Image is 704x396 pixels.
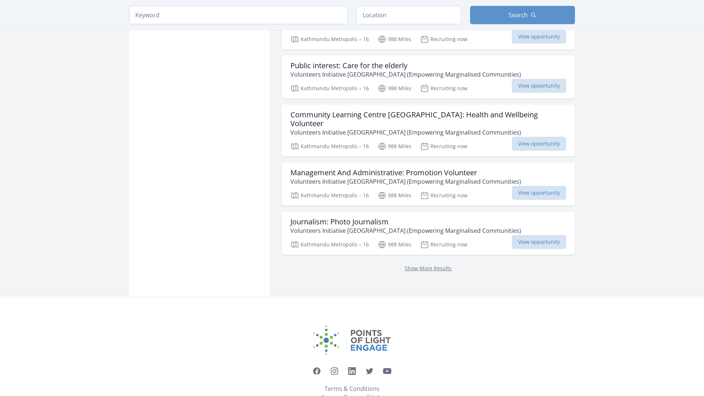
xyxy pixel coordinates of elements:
[290,226,521,235] p: Volunteers Initiative [GEOGRAPHIC_DATA] (Empowering Marginalised Communities)
[290,191,369,200] p: Kathmandu Metropolis – 16
[378,84,411,93] p: 988 Miles
[290,240,369,249] p: Kathmandu Metropolis – 16
[512,79,566,93] span: View opportunity
[290,35,369,44] p: Kathmandu Metropolis – 16
[282,104,575,157] a: Community Learning Centre [GEOGRAPHIC_DATA]: Health and Wellbeing Volunteer Volunteers Initiative...
[129,6,348,24] input: Keyword
[405,265,452,272] a: Show More Results
[420,84,467,93] p: Recruiting now
[378,240,411,249] p: 988 Miles
[290,70,521,79] p: Volunteers Initiative [GEOGRAPHIC_DATA] (Empowering Marginalised Communities)
[420,142,467,151] p: Recruiting now
[324,384,379,393] a: Terms & Conditions
[378,142,411,151] p: 988 Miles
[290,217,521,226] h3: Journalism: Photo Journalism
[290,61,521,70] h3: Public interest: Care for the elderly
[290,177,521,186] p: Volunteers Initiative [GEOGRAPHIC_DATA] (Empowering Marginalised Communities)
[512,30,566,44] span: View opportunity
[512,235,566,249] span: View opportunity
[282,55,575,99] a: Public interest: Care for the elderly Volunteers Initiative [GEOGRAPHIC_DATA] (Empowering Margina...
[378,191,411,200] p: 988 Miles
[509,11,528,19] span: Search
[282,212,575,255] a: Journalism: Photo Journalism Volunteers Initiative [GEOGRAPHIC_DATA] (Empowering Marginalised Com...
[290,128,566,137] p: Volunteers Initiative [GEOGRAPHIC_DATA] (Empowering Marginalised Communities)
[290,142,369,151] p: Kathmandu Metropolis – 16
[512,137,566,151] span: View opportunity
[290,110,566,128] h3: Community Learning Centre [GEOGRAPHIC_DATA]: Health and Wellbeing Volunteer
[290,84,369,93] p: Kathmandu Metropolis – 16
[356,6,461,24] input: Location
[290,168,521,177] h3: Management And Administrative: Promotion Volunteer
[420,191,467,200] p: Recruiting now
[470,6,575,24] button: Search
[313,326,390,355] img: Points of Light Engage
[282,162,575,206] a: Management And Administrative: Promotion Volunteer Volunteers Initiative [GEOGRAPHIC_DATA] (Empow...
[512,186,566,200] span: View opportunity
[378,35,411,44] p: 988 Miles
[420,35,467,44] p: Recruiting now
[420,240,467,249] p: Recruiting now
